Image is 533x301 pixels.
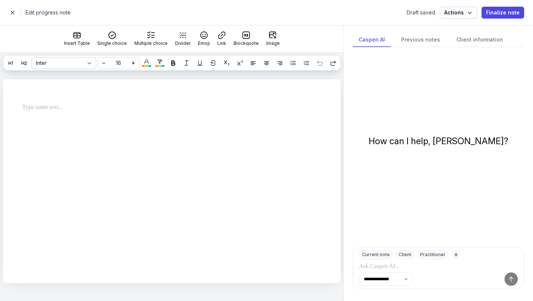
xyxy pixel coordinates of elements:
div: How can I help, [PERSON_NAME]? [369,135,508,147]
button: 123 [301,57,312,69]
div: Previous notes [395,33,446,47]
div: Blockquote [234,40,259,46]
text: 3 [304,64,305,65]
div: Practitioner [417,250,449,259]
div: Image [266,40,280,46]
div: Caspen AI [353,33,391,47]
div: Single choice [97,40,127,46]
div: Emoji [198,40,210,46]
button: Insert Table [61,29,93,49]
button: Link [214,29,229,49]
div: Divider [175,40,191,46]
button: Finalize note [482,7,524,19]
div: Client [396,250,414,259]
span: Finalize note [486,8,520,17]
span: Actions [444,8,473,17]
div: Draft saved [407,9,435,16]
div: Client information [450,33,509,47]
h2: Edit progress note [26,8,402,17]
div: Current note [359,250,393,259]
button: Actions [440,7,477,19]
text: 2 [304,62,305,64]
div: Link [217,40,226,46]
div: Multiple choice [134,40,168,46]
div: Insert Table [64,40,90,46]
text: 1 [304,61,305,62]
